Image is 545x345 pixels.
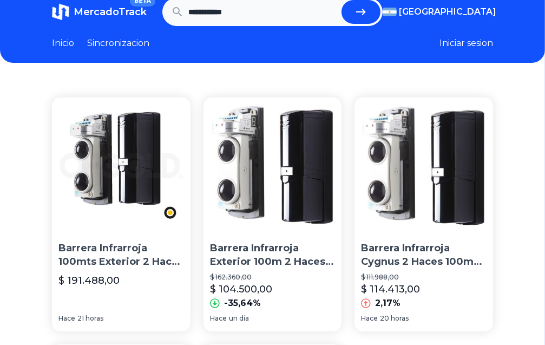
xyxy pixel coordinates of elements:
a: MercadoTrackBETA [52,3,147,21]
button: Iniciar sesion [439,37,493,50]
span: Hace [210,314,227,323]
a: Barrera Infrarroja Exterior 100m 2 Haces Alarma PerimetralBarrera Infrarroja Exterior 100m 2 Hace... [203,97,342,331]
a: Inicio [52,37,74,50]
p: $ 191.488,00 [58,273,120,288]
button: [GEOGRAPHIC_DATA] [383,5,493,18]
a: Barrera Infrarroja 100mts Exterior 2 Haces Cygnus Bir2-100mBarrera Infrarroja 100mts Exterior 2 H... [52,97,191,331]
p: -35,64% [224,297,261,310]
span: Hace [361,314,378,323]
p: Barrera Infrarroja Cygnus 2 Haces 100m De Alcance Bir2-100m [361,242,487,269]
img: Argentina [383,8,397,16]
p: $ 114.413,00 [361,282,420,297]
img: Barrera Infrarroja Cygnus 2 Haces 100m De Alcance Bir2-100m [356,97,491,233]
span: un día [229,314,249,323]
p: 2,17% [375,297,400,310]
img: MercadoTrack [52,3,69,21]
img: Barrera Infrarroja Exterior 100m 2 Haces Alarma Perimetral [205,97,340,233]
span: Hace [58,314,75,323]
img: Barrera Infrarroja 100mts Exterior 2 Haces Cygnus Bir2-100m [54,97,189,233]
p: $ 162.360,00 [210,273,336,282]
a: Sincronizacion [87,37,149,50]
span: 21 horas [77,314,103,323]
a: Barrera Infrarroja Cygnus 2 Haces 100m De Alcance Bir2-100mBarrera Infrarroja Cygnus 2 Haces 100m... [354,97,493,331]
p: Barrera Infrarroja 100mts Exterior 2 Haces Cygnus Bir2-100m [58,242,184,269]
span: 20 horas [380,314,409,323]
p: Barrera Infrarroja Exterior 100m 2 Haces Alarma Perimetral [210,242,336,269]
span: MercadoTrack [74,6,147,18]
p: $ 104.500,00 [210,282,272,297]
span: [GEOGRAPHIC_DATA] [399,5,496,18]
p: $ 111.988,00 [361,273,487,282]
